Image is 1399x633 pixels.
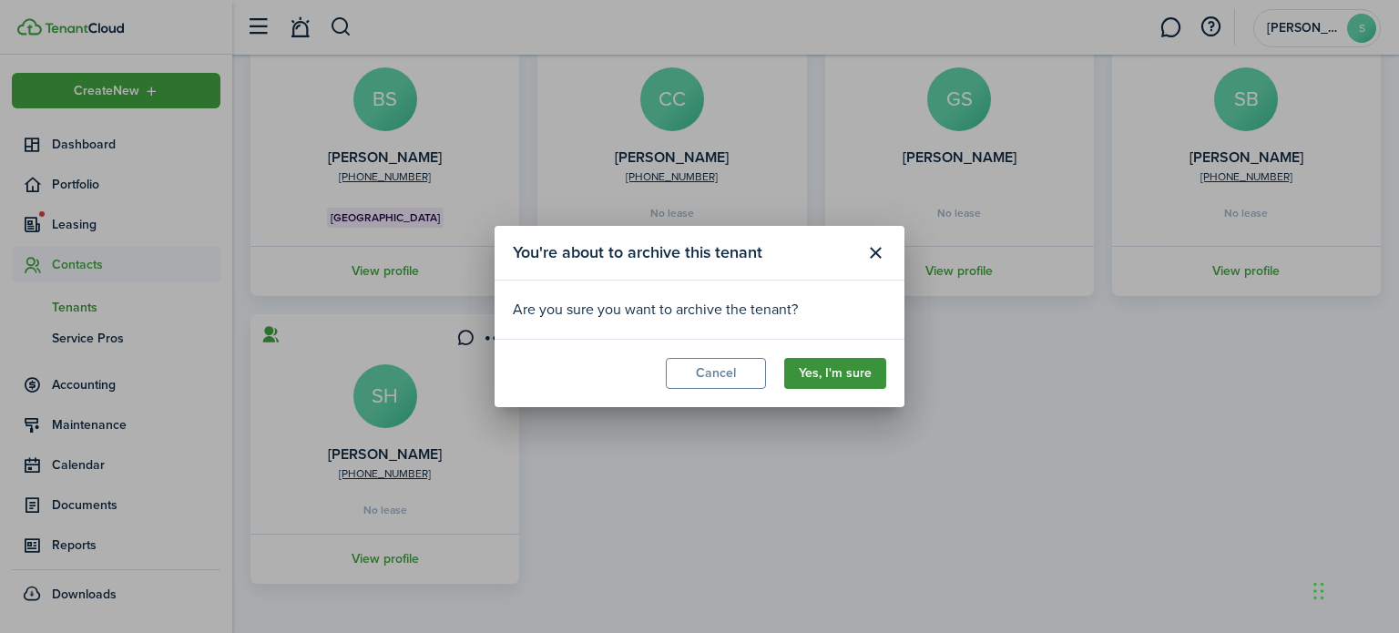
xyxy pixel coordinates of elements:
div: Drag [1313,564,1324,618]
button: Cancel [666,358,766,389]
iframe: Chat Widget [1308,546,1399,633]
div: Are you sure you want to archive the tenant? [513,299,886,321]
button: Close modal [860,238,891,269]
button: Yes, I'm sure [784,358,886,389]
span: You're about to archive this tenant [513,240,762,265]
